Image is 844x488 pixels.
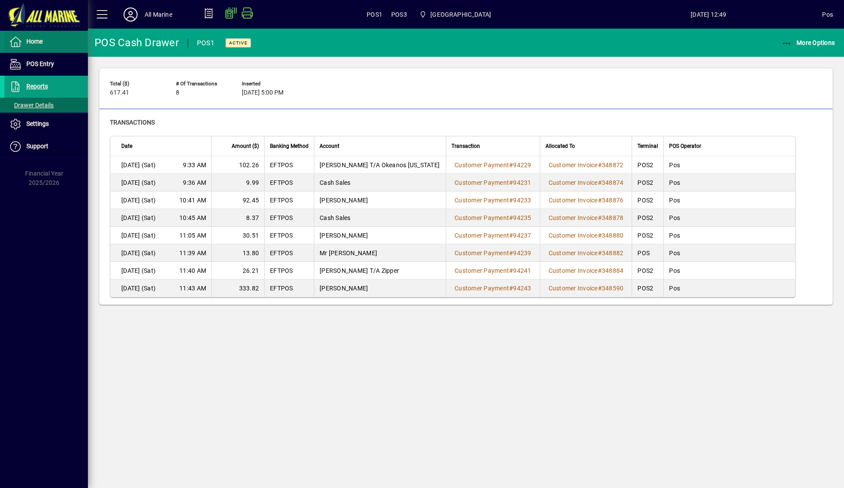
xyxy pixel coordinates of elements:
span: Customer Invoice [549,214,598,221]
span: Banking Method [270,141,309,151]
span: POS1 [367,7,382,22]
span: Reports [26,83,48,90]
div: POS1 [197,36,215,50]
span: # [598,285,602,292]
td: Pos [663,227,795,244]
td: 26.21 [211,262,264,279]
td: 333.82 [211,279,264,297]
span: # [509,232,513,239]
a: Customer Invoice#348872 [546,160,627,170]
span: Customer Payment [455,232,509,239]
td: Cash Sales [314,209,446,227]
a: Settings [4,113,88,135]
a: Customer Invoice#348880 [546,231,627,240]
td: 30.51 [211,227,264,244]
a: Customer Invoice#348884 [546,266,627,275]
span: Active [229,40,247,46]
span: Total ($) [110,81,163,87]
a: Customer Invoice#348874 [546,178,627,187]
span: 9:33 AM [183,161,206,169]
div: Pos [822,7,833,22]
span: # [509,250,513,257]
span: 11:05 AM [179,231,206,240]
td: 92.45 [211,191,264,209]
span: # [598,197,602,204]
span: 11:43 AM [179,284,206,293]
td: EFTPOS [264,262,314,279]
span: Customer Invoice [549,267,598,274]
span: More Options [782,39,835,46]
span: 94241 [513,267,531,274]
span: [DATE] (Sat) [121,196,156,205]
span: # [509,179,513,186]
span: Account [320,141,339,151]
span: # [509,267,513,274]
span: 94231 [513,179,531,186]
span: # [598,161,602,169]
span: [DATE] 5:00 PM [242,89,284,96]
span: Customer Payment [455,161,509,169]
span: Customer Payment [455,285,509,292]
span: [DATE] (Sat) [121,249,156,257]
td: POS2 [632,209,663,227]
span: 11:40 AM [179,266,206,275]
span: Customer Invoice [549,179,598,186]
a: Customer Invoice#348878 [546,213,627,223]
span: 10:45 AM [179,213,206,222]
td: [PERSON_NAME] T/A Okeanos [US_STATE] [314,156,446,174]
span: 94239 [513,250,531,257]
span: 11:39 AM [179,249,206,257]
a: Customer Payment#94233 [451,195,535,205]
span: Port Road [416,7,495,22]
span: [DATE] (Sat) [121,284,156,293]
a: Customer Payment#94237 [451,231,535,240]
span: Customer Payment [455,214,509,221]
button: More Options [779,35,837,51]
td: Pos [663,174,795,191]
a: Customer Invoice#348590 [546,283,627,293]
span: # [509,197,513,204]
td: [PERSON_NAME] [314,227,446,244]
span: Customer Payment [455,267,509,274]
span: # [598,250,602,257]
a: Customer Payment#94239 [451,248,535,258]
a: Customer Payment#94243 [451,283,535,293]
span: Customer Invoice [549,232,598,239]
span: # [598,179,602,186]
span: POS Entry [26,60,54,67]
span: # [598,214,602,221]
span: [GEOGRAPHIC_DATA] [430,7,491,22]
td: POS2 [632,156,663,174]
td: EFTPOS [264,156,314,174]
td: Cash Sales [314,174,446,191]
span: Customer Payment [455,250,509,257]
a: Customer Payment#94241 [451,266,535,275]
td: 102.26 [211,156,264,174]
span: # [509,214,513,221]
span: Customer Invoice [549,250,598,257]
span: Customer Invoice [549,285,598,292]
a: POS Entry [4,53,88,75]
a: Customer Invoice#348876 [546,195,627,205]
span: Home [26,38,43,45]
td: 8.37 [211,209,264,227]
span: # [509,285,513,292]
a: Customer Invoice#348882 [546,248,627,258]
span: Settings [26,120,49,127]
div: POS Cash Drawer [95,36,179,50]
td: Pos [663,156,795,174]
td: EFTPOS [264,191,314,209]
span: Customer Invoice [549,197,598,204]
td: EFTPOS [264,209,314,227]
span: Drawer Details [9,102,54,109]
span: Amount ($) [232,141,259,151]
span: Allocated To [546,141,575,151]
td: EFTPOS [264,227,314,244]
td: POS2 [632,279,663,297]
td: Pos [663,279,795,297]
span: POS3 [391,7,407,22]
span: 348884 [602,267,624,274]
td: 13.80 [211,244,264,262]
td: POS2 [632,191,663,209]
td: EFTPOS [264,244,314,262]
